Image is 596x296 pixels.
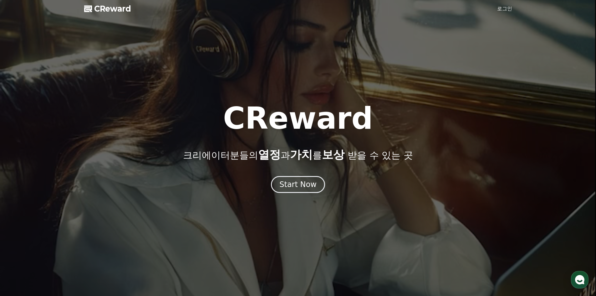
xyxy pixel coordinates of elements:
[271,182,325,188] a: Start Now
[497,5,512,13] a: 로그인
[290,148,313,161] span: 가치
[322,148,344,161] span: 보상
[183,148,413,161] p: 크리에이터분들의 과 를 받을 수 있는 곳
[84,4,131,14] a: CReward
[223,103,373,133] h1: CReward
[258,148,281,161] span: 열정
[271,176,325,193] button: Start Now
[94,4,131,14] span: CReward
[279,179,317,190] div: Start Now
